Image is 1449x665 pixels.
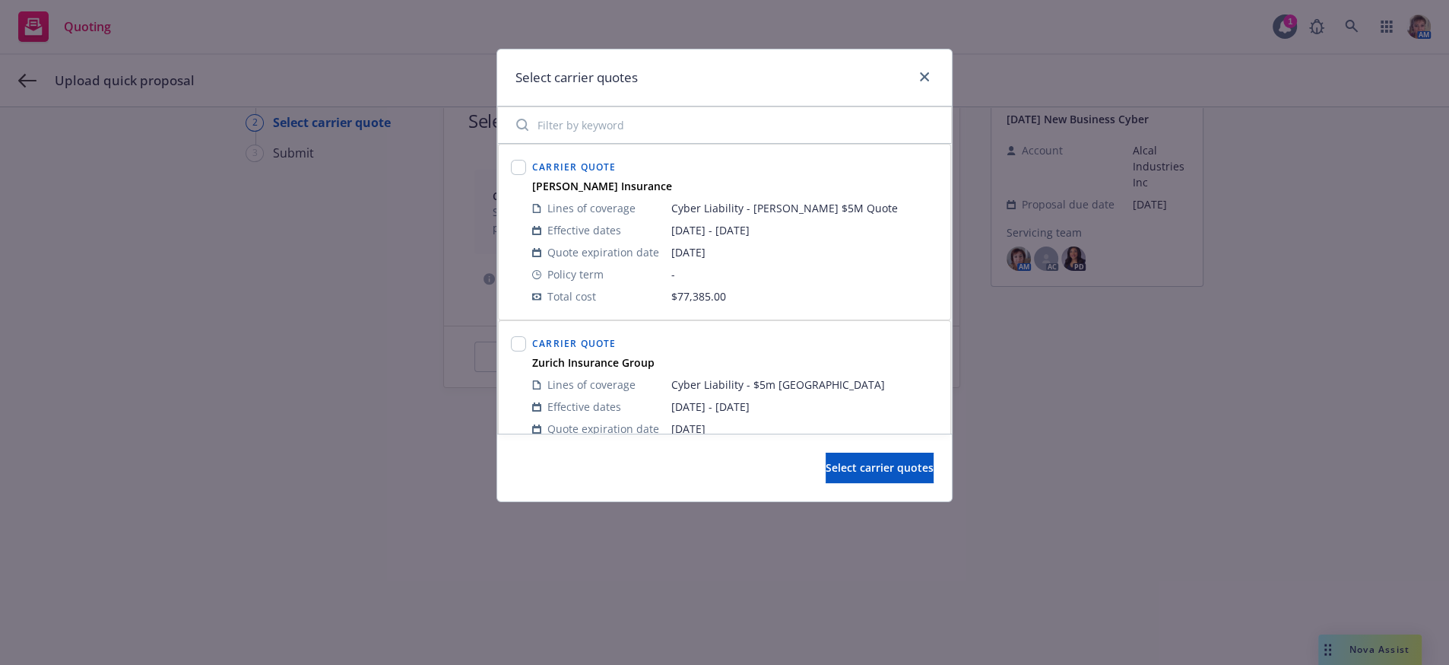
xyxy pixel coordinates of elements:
span: Quote expiration date [547,244,659,260]
span: [DATE] [671,244,938,260]
a: close [915,68,934,86]
span: Policy term [547,266,604,282]
span: Lines of coverage [547,377,636,393]
h1: Select carrier quotes [515,68,638,87]
strong: Zurich Insurance Group [532,355,655,370]
span: Cyber Liability - $5m [GEOGRAPHIC_DATA] [671,377,938,393]
span: [DATE] - [DATE] [671,222,938,238]
span: Effective dates [547,399,621,415]
span: Total cost [547,288,596,304]
button: Select carrier quotes [826,453,934,483]
span: - [671,266,938,282]
span: [DATE] [671,421,938,437]
input: Filter by keyword [507,110,942,140]
span: [DATE] - [DATE] [671,399,938,415]
span: Effective dates [547,222,621,238]
strong: [PERSON_NAME] Insurance [532,179,672,193]
span: Select carrier quotes [826,460,934,475]
span: Lines of coverage [547,200,636,216]
span: Quote expiration date [547,421,659,437]
span: Carrier Quote [532,161,617,173]
span: Carrier Quote [532,337,617,350]
span: $77,385.00 [671,289,726,304]
span: Cyber Liability - [PERSON_NAME] $5M Quote [671,200,938,216]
